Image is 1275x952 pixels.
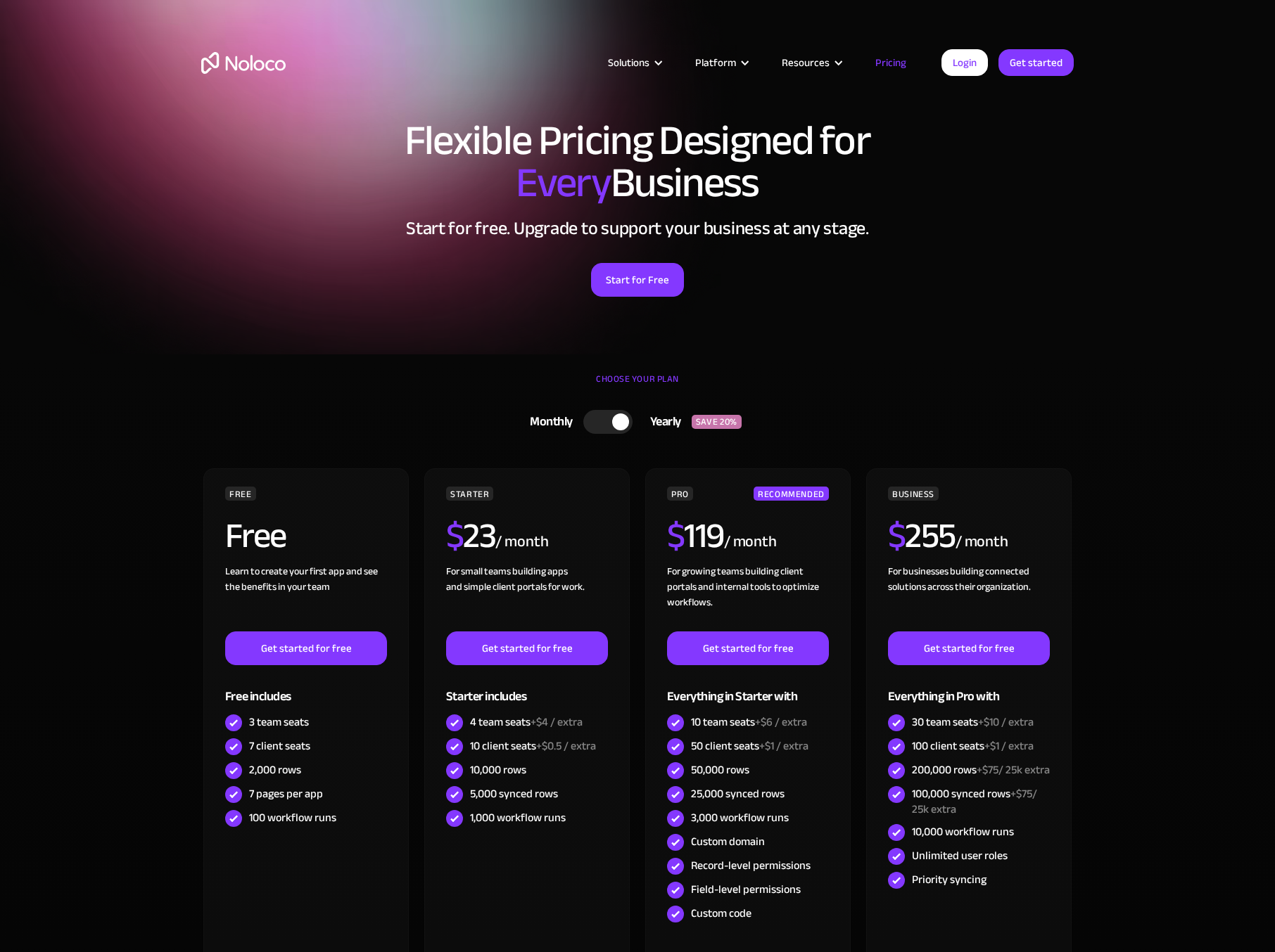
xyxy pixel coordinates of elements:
[446,503,464,569] span: $
[225,665,387,711] div: Free includes
[667,487,693,501] div: PRO
[633,411,692,432] div: Yearly
[984,735,1034,757] span: +$1 / extra
[691,810,789,825] div: 3,000 workflow runs
[888,665,1050,711] div: Everything in Pro with
[446,518,496,553] h2: 23
[977,759,1050,780] span: +$75/ 25k extra
[470,714,583,730] div: 4 team seats
[691,786,785,802] div: 25,000 synced rows
[724,531,777,553] div: / month
[249,786,323,802] div: 7 pages per app
[667,518,724,553] h2: 119
[225,518,286,553] h2: Free
[912,824,1014,840] div: 10,000 workflow runs
[691,858,811,873] div: Record-level permissions
[591,263,684,297] a: Start for Free
[754,487,829,501] div: RECOMMENDED
[446,631,608,665] a: Get started for free
[691,738,808,754] div: 50 client seats
[691,714,807,730] div: 10 team seats
[470,738,596,754] div: 10 client seats
[755,712,807,733] span: +$6 / extra
[888,564,1050,631] div: For businesses building connected solutions across their organization. ‍
[446,487,493,501] div: STARTER
[446,564,608,631] div: For small teams building apps and simple client portals for work. ‍
[470,762,526,778] div: 10,000 rows
[201,52,286,74] a: home
[695,53,736,72] div: Platform
[470,810,566,825] div: 1,000 workflow runs
[956,531,1008,553] div: / month
[667,503,685,569] span: $
[225,487,256,501] div: FREE
[249,762,301,778] div: 2,000 rows
[667,665,829,711] div: Everything in Starter with
[201,120,1074,204] h1: Flexible Pricing Designed for Business
[691,906,751,921] div: Custom code
[759,735,808,757] span: +$1 / extra
[858,53,924,72] a: Pricing
[912,848,1008,863] div: Unlimited user roles
[888,631,1050,665] a: Get started for free
[692,415,742,429] div: SAVE 20%
[691,834,765,849] div: Custom domain
[912,738,1034,754] div: 100 client seats
[888,487,939,501] div: BUSINESS
[590,53,678,72] div: Solutions
[888,503,906,569] span: $
[249,738,310,754] div: 7 client seats
[691,762,749,778] div: 50,000 rows
[691,882,801,897] div: Field-level permissions
[912,786,1050,817] div: 100,000 synced rows
[608,53,649,72] div: Solutions
[249,810,336,825] div: 100 workflow runs
[667,564,829,631] div: For growing teams building client portals and internal tools to optimize workflows.
[667,631,829,665] a: Get started for free
[978,712,1034,733] span: +$10 / extra
[912,762,1050,778] div: 200,000 rows
[470,786,558,802] div: 5,000 synced rows
[888,518,956,553] h2: 255
[201,218,1074,239] h2: Start for free. Upgrade to support your business at any stage.
[531,712,583,733] span: +$4 / extra
[225,564,387,631] div: Learn to create your first app and see the benefits in your team ‍
[516,143,611,222] span: Every
[249,714,309,730] div: 3 team seats
[998,49,1074,76] a: Get started
[912,783,1037,820] span: +$75/ 25k extra
[912,872,987,887] div: Priority syncing
[678,53,764,72] div: Platform
[782,53,830,72] div: Resources
[764,53,858,72] div: Resources
[495,531,548,553] div: / month
[225,631,387,665] a: Get started for free
[941,49,988,76] a: Login
[536,735,596,757] span: +$0.5 / extra
[446,665,608,711] div: Starter includes
[201,368,1074,404] div: CHOOSE YOUR PLAN
[512,411,583,432] div: Monthly
[912,714,1034,730] div: 30 team seats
